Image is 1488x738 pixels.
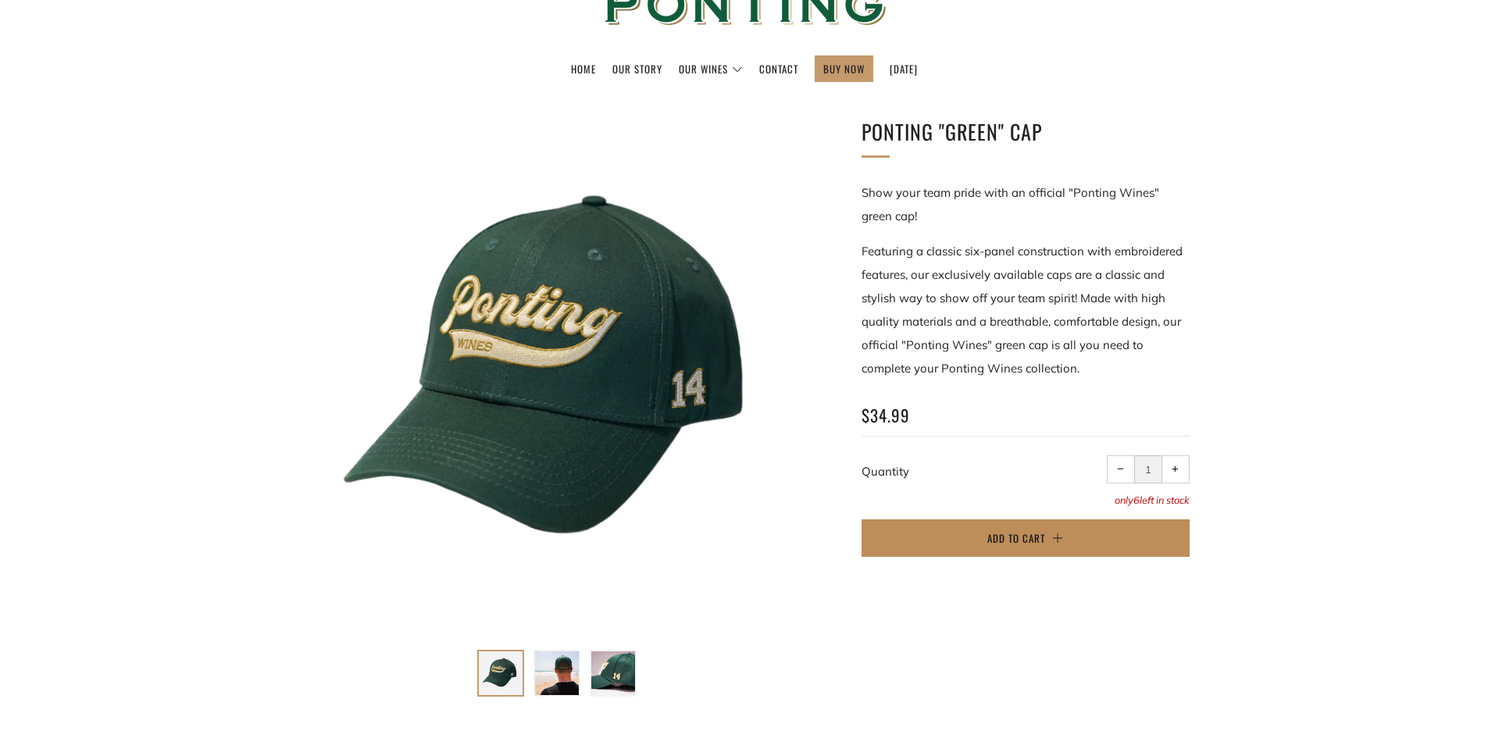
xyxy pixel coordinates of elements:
p: only left in stock [862,495,1190,505]
span: − [1117,465,1124,472]
a: Contact [759,56,798,81]
img: Load image into Gallery viewer, Ponting &quot;Green&quot; Cap [591,651,635,695]
span: + [1172,465,1179,472]
img: Load image into Gallery viewer, Ponting &quot;Green&quot; Cap [535,651,579,695]
a: Our Wines [679,56,743,81]
a: Our Story [612,56,662,81]
span: 6 [1133,494,1140,506]
p: Featuring a classic six-panel construction with embroidered features, our exclusively available c... [862,240,1190,380]
label: Quantity [862,464,909,479]
a: [DATE] [890,56,918,81]
span: Add to Cart [987,530,1045,546]
span: $34.99 [862,403,910,427]
a: Home [571,56,596,81]
a: BUY NOW [823,56,865,81]
p: Show your team pride with an official "Ponting Wines" green cap! [862,181,1190,228]
h1: Ponting "Green" Cap [862,116,1190,148]
input: quantity [1134,455,1162,483]
img: Load image into Gallery viewer, Ponting &quot;Green&quot; Cap [479,651,523,695]
button: Add to Cart [862,519,1190,557]
button: Load image into Gallery viewer, Ponting &quot;Green&quot; Cap [477,650,524,697]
